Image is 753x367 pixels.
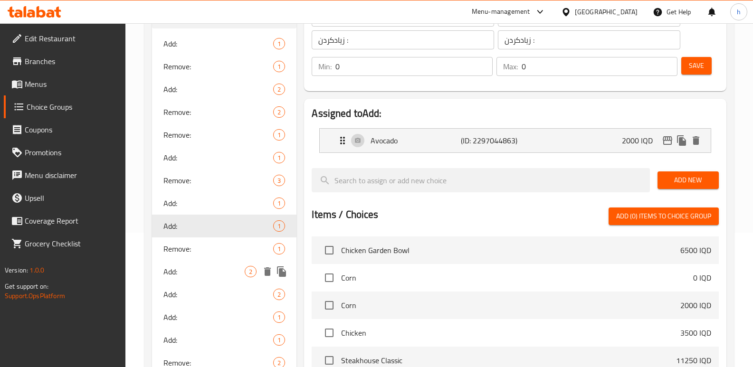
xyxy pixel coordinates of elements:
[341,272,693,283] span: Corn
[163,84,273,95] span: Add:
[275,264,289,279] button: duplicate
[163,198,273,209] span: Add:
[312,168,649,192] input: search
[312,106,719,121] h2: Assigned to Add:
[245,267,256,276] span: 2
[341,300,680,311] span: Corn
[461,135,521,146] p: (ID: 2297044863)
[152,32,296,55] div: Add:1
[25,169,118,181] span: Menu disclaimer
[274,85,285,94] span: 2
[680,300,711,311] p: 2000 IQD
[273,243,285,254] div: Choices
[4,164,126,187] a: Menu disclaimer
[5,280,48,292] span: Get support on:
[274,39,285,48] span: 1
[319,295,339,315] span: Select choice
[575,7,638,17] div: [GEOGRAPHIC_DATA]
[274,176,285,185] span: 3
[25,147,118,158] span: Promotions
[152,123,296,146] div: Remove:1
[689,60,704,72] span: Save
[163,220,273,232] span: Add:
[152,78,296,101] div: Add:2
[4,95,126,118] a: Choice Groups
[152,55,296,78] div: Remove:1
[609,207,719,225] button: Add (0) items to choice group
[4,141,126,164] a: Promotions
[274,199,285,208] span: 1
[273,334,285,346] div: Choices
[689,133,703,148] button: delete
[675,133,689,148] button: duplicate
[660,133,675,148] button: edit
[371,135,460,146] p: Avocado
[163,289,273,300] span: Add:
[341,327,680,339] span: Chicken
[273,175,285,186] div: Choices
[676,355,711,366] p: 11250 IQD
[319,268,339,288] span: Select choice
[737,7,741,17] span: h
[163,175,273,186] span: Remove:
[681,57,712,75] button: Save
[29,264,44,276] span: 1.0.0
[318,61,332,72] p: Min:
[25,78,118,90] span: Menus
[274,313,285,322] span: 1
[274,290,285,299] span: 2
[274,336,285,345] span: 1
[616,210,711,222] span: Add (0) items to choice group
[152,215,296,237] div: Add:1
[622,135,660,146] p: 2000 IQD
[312,207,378,222] h2: Items / Choices
[4,73,126,95] a: Menus
[152,260,296,283] div: Add:2deleteduplicate
[274,245,285,254] span: 1
[152,146,296,169] div: Add:1
[273,220,285,232] div: Choices
[4,232,126,255] a: Grocery Checklist
[273,106,285,118] div: Choices
[274,62,285,71] span: 1
[25,192,118,204] span: Upsell
[152,306,296,329] div: Add:1
[274,222,285,231] span: 1
[4,187,126,209] a: Upsell
[341,245,680,256] span: Chicken Garden Bowl
[274,153,285,162] span: 1
[273,289,285,300] div: Choices
[665,174,711,186] span: Add New
[163,152,273,163] span: Add:
[152,329,296,351] div: Add:1
[680,327,711,339] p: 3500 IQD
[25,56,118,67] span: Branches
[273,129,285,141] div: Choices
[273,61,285,72] div: Choices
[163,334,273,346] span: Add:
[25,215,118,226] span: Coverage Report
[245,266,257,277] div: Choices
[312,124,719,157] li: Expand
[152,192,296,215] div: Add:1
[320,129,711,152] div: Expand
[4,50,126,73] a: Branches
[260,264,275,279] button: delete
[163,129,273,141] span: Remove:
[472,6,530,18] div: Menu-management
[273,152,285,163] div: Choices
[152,283,296,306] div: Add:2
[4,27,126,50] a: Edit Restaurant
[163,266,245,277] span: Add:
[163,311,273,323] span: Add:
[319,323,339,343] span: Select choice
[273,38,285,49] div: Choices
[693,272,711,283] p: 0 IQD
[4,118,126,141] a: Coupons
[658,171,719,189] button: Add New
[5,290,65,302] a: Support.OpsPlatform
[273,311,285,323] div: Choices
[4,209,126,232] a: Coverage Report
[341,355,676,366] span: Steakhouse Classic
[152,169,296,192] div: Remove:3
